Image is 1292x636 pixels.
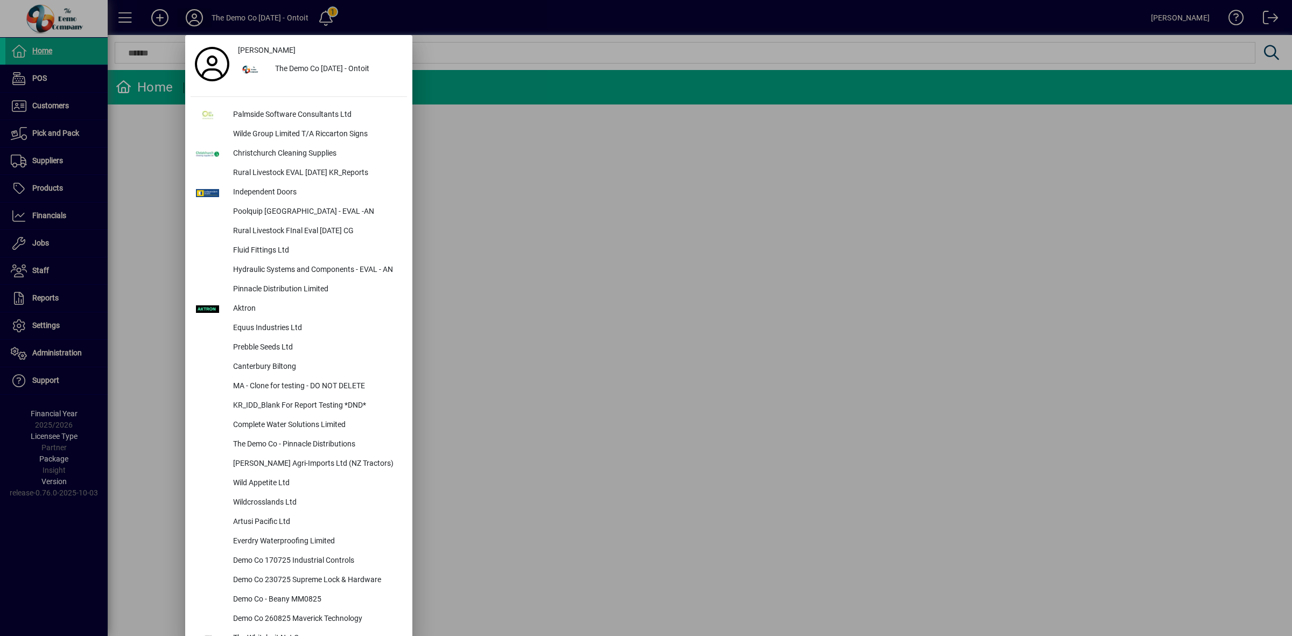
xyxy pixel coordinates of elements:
button: Demo Co 260825 Maverick Technology [191,610,407,629]
div: Fluid Fittings Ltd [224,241,407,261]
button: Aktron [191,299,407,319]
div: [PERSON_NAME] Agri-Imports Ltd (NZ Tractors) [224,455,407,474]
div: The Demo Co [DATE] - Ontoit [266,60,407,79]
div: Canterbury Biltong [224,358,407,377]
div: Poolquip [GEOGRAPHIC_DATA] - EVAL -AN [224,202,407,222]
div: Wilde Group Limited T/A Riccarton Signs [224,125,407,144]
button: Pinnacle Distribution Limited [191,280,407,299]
button: Artusi Pacific Ltd [191,513,407,532]
div: Hydraulic Systems and Components - EVAL - AN [224,261,407,280]
button: Prebble Seeds Ltd [191,338,407,358]
div: Demo Co 230725 Supreme Lock & Hardware [224,571,407,590]
button: Hydraulic Systems and Components - EVAL - AN [191,261,407,280]
button: The Demo Co - Pinnacle Distributions [191,435,407,455]
div: Complete Water Solutions Limited [224,416,407,435]
div: Pinnacle Distribution Limited [224,280,407,299]
div: MA - Clone for testing - DO NOT DELETE [224,377,407,396]
button: Equus Industries Ltd [191,319,407,338]
a: Profile [191,54,234,74]
div: Everdry Waterproofing Limited [224,532,407,551]
button: Poolquip [GEOGRAPHIC_DATA] - EVAL -AN [191,202,407,222]
button: KR_IDD_Blank For Report Testing *DND* [191,396,407,416]
div: Demo Co 260825 Maverick Technology [224,610,407,629]
div: The Demo Co - Pinnacle Distributions [224,435,407,455]
div: Independent Doors [224,183,407,202]
button: Fluid Fittings Ltd [191,241,407,261]
button: Everdry Waterproofing Limited [191,532,407,551]
div: Wild Appetite Ltd [224,474,407,493]
button: Demo Co 170725 Industrial Controls [191,551,407,571]
button: Rural Livestock EVAL [DATE] KR_Reports [191,164,407,183]
div: Equus Industries Ltd [224,319,407,338]
button: MA - Clone for testing - DO NOT DELETE [191,377,407,396]
button: Demo Co 230725 Supreme Lock & Hardware [191,571,407,590]
div: Artusi Pacific Ltd [224,513,407,532]
button: Palmside Software Consultants Ltd [191,106,407,125]
button: Wilde Group Limited T/A Riccarton Signs [191,125,407,144]
button: Demo Co - Beany MM0825 [191,590,407,610]
div: Rural Livestock EVAL [DATE] KR_Reports [224,164,407,183]
div: Wildcrosslands Ltd [224,493,407,513]
button: Christchurch Cleaning Supplies [191,144,407,164]
button: Wildcrosslands Ltd [191,493,407,513]
button: Canterbury Biltong [191,358,407,377]
button: Rural Livestock FInal Eval [DATE] CG [191,222,407,241]
div: Aktron [224,299,407,319]
a: [PERSON_NAME] [234,40,407,60]
span: [PERSON_NAME] [238,45,296,56]
div: Prebble Seeds Ltd [224,338,407,358]
button: The Demo Co [DATE] - Ontoit [234,60,407,79]
button: Independent Doors [191,183,407,202]
div: Rural Livestock FInal Eval [DATE] CG [224,222,407,241]
div: Demo Co 170725 Industrial Controls [224,551,407,571]
div: Palmside Software Consultants Ltd [224,106,407,125]
div: Demo Co - Beany MM0825 [224,590,407,610]
button: Complete Water Solutions Limited [191,416,407,435]
button: Wild Appetite Ltd [191,474,407,493]
div: KR_IDD_Blank For Report Testing *DND* [224,396,407,416]
button: [PERSON_NAME] Agri-Imports Ltd (NZ Tractors) [191,455,407,474]
div: Christchurch Cleaning Supplies [224,144,407,164]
